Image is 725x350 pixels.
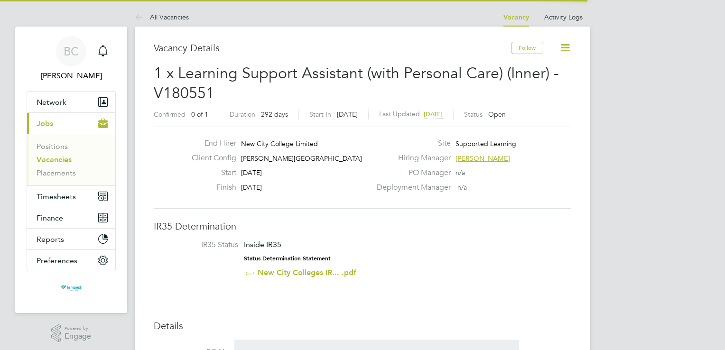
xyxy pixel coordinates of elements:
button: Jobs [27,113,115,134]
button: Follow [511,42,543,54]
label: Last Updated [379,110,420,118]
button: Network [27,92,115,112]
h3: IR35 Determination [154,220,571,232]
span: 1 x Learning Support Assistant (with Personal Care) (Inner) - V180551 [154,64,559,102]
span: 292 days [261,110,288,119]
span: Timesheets [37,192,76,201]
span: Finance [37,213,63,222]
h3: Details [154,320,571,332]
div: Jobs [27,134,115,185]
label: Start In [309,110,331,119]
a: Activity Logs [544,13,583,21]
span: n/a [457,183,467,192]
label: Hiring Manager [371,153,451,163]
span: [DATE] [424,110,443,118]
button: Timesheets [27,186,115,207]
a: New City Colleges IR... .pdf [258,268,356,277]
label: IR35 Status [163,240,238,250]
span: Network [37,98,66,107]
label: End Hirer [184,138,236,148]
span: Powered by [65,324,91,332]
button: Preferences [27,250,115,271]
label: Deployment Manager [371,183,451,193]
label: Confirmed [154,110,186,119]
button: Reports [27,229,115,249]
span: Inside IR35 [244,240,281,249]
h3: Vacancy Details [154,42,511,54]
span: Open [488,110,506,119]
span: [PERSON_NAME] [455,154,510,163]
label: Duration [230,110,255,119]
span: Supported Learning [455,139,516,148]
a: Placements [37,168,76,177]
a: All Vacancies [135,13,189,21]
span: n/a [455,168,465,177]
span: BC [64,45,79,57]
span: [PERSON_NAME][GEOGRAPHIC_DATA] [241,154,362,163]
img: tempestresourcing-logo-retina.png [60,281,82,296]
span: Engage [65,332,91,341]
a: Vacancies [37,155,72,164]
label: Start [184,168,236,178]
span: 0 of 1 [191,110,208,119]
label: Status [464,110,483,119]
span: Preferences [37,256,77,265]
span: Jobs [37,119,53,128]
strong: Status Determination Statement [244,255,331,262]
span: [DATE] [337,110,358,119]
a: Go to home page [27,281,116,296]
span: Becky Crawley [27,70,116,82]
span: New City College Limited [241,139,318,148]
label: PO Manager [371,168,451,178]
a: Positions [37,142,68,151]
nav: Main navigation [15,27,127,313]
span: Reports [37,235,64,244]
a: Powered byEngage [51,324,92,342]
label: Finish [184,183,236,193]
span: [DATE] [241,183,262,192]
a: Vacancy [503,13,529,21]
span: [DATE] [241,168,262,177]
label: Site [371,138,451,148]
button: Finance [27,207,115,228]
a: BC[PERSON_NAME] [27,36,116,82]
label: Client Config [184,153,236,163]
